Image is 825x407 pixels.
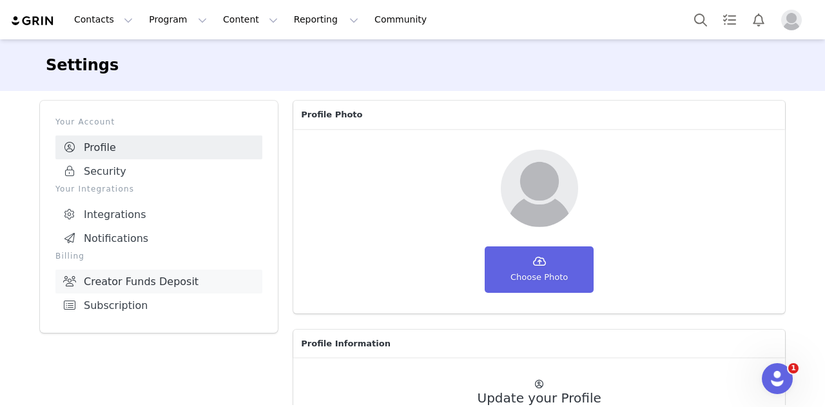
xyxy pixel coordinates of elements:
a: Tasks [715,5,744,34]
button: Search [686,5,715,34]
img: placeholder-profile.jpg [781,10,802,30]
span: Profile Photo [301,108,362,121]
button: Content [215,5,286,34]
a: Creator Funds Deposit [55,270,262,293]
a: Subscription [55,293,262,317]
p: Billing [55,250,262,262]
span: Profile Information [301,337,391,350]
span: Choose Photo [510,271,568,284]
img: Your picture [501,150,578,227]
span: 1 [788,363,799,373]
a: Security [55,159,262,183]
p: Your Account [55,116,262,128]
a: Community [367,5,440,34]
button: Profile [773,10,815,30]
img: grin logo [10,15,55,27]
button: Reporting [286,5,366,34]
button: Contacts [66,5,141,34]
a: Notifications [55,226,262,250]
p: Your Integrations [55,183,262,195]
iframe: Intercom live chat [762,363,793,394]
a: Integrations [55,203,262,226]
button: Program [141,5,215,34]
h2: Update your Profile [314,391,764,406]
button: Notifications [744,5,773,34]
a: Profile [55,135,262,159]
